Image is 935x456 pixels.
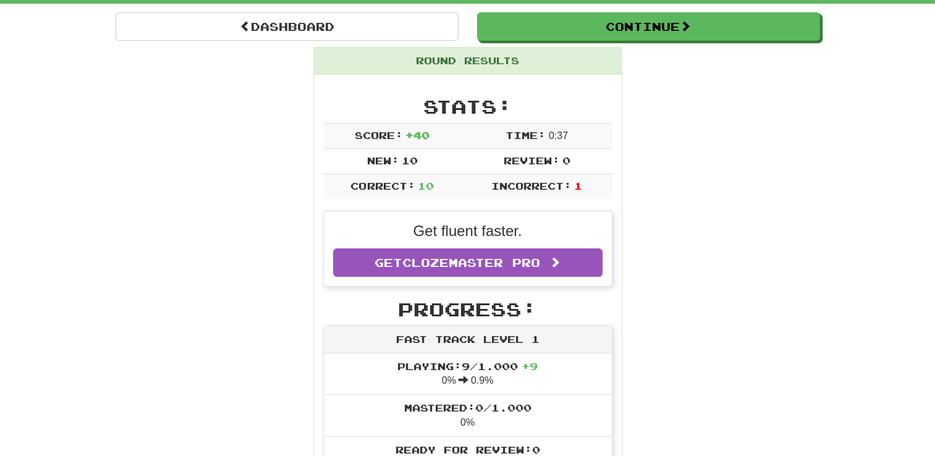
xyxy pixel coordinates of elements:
span: New: [366,154,399,166]
span: 10 [418,180,434,192]
div: Round Results [314,48,622,75]
span: + 9 [522,360,538,372]
p: Get fluent faster. [333,221,603,242]
span: 1 [574,180,582,192]
span: Clozemaster Pro [402,256,540,269]
span: Playing: 9 / 1.000 [397,360,538,372]
div: Fast Track Level 1 [324,326,612,353]
button: Continue [477,12,820,41]
h2: Stats: [323,96,612,117]
a: Dashboard [116,12,459,41]
span: 0 [562,154,570,166]
span: 10 [402,154,418,166]
span: Ready for Review: 0 [396,444,540,455]
span: 0 : 37 [549,130,568,141]
li: 0% [324,394,612,437]
span: Score: [355,129,403,141]
li: 0% 0.9% [324,353,612,395]
h2: Progress: [323,299,612,319]
span: Incorrect: [491,180,572,192]
span: Correct: [350,180,415,192]
a: GetClozemaster Pro [333,248,603,277]
span: Time: [506,129,546,141]
span: Mastered: 0 / 1.000 [404,402,531,413]
span: Review: [503,154,559,166]
span: + 40 [405,129,429,141]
